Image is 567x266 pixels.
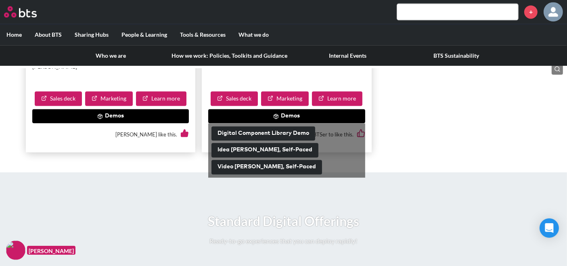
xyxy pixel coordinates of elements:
[28,24,68,45] label: About BTS
[85,91,133,106] a: Marketing
[115,24,174,45] label: People & Learning
[136,91,186,106] a: Learn more
[261,91,309,106] a: Marketing
[68,24,115,45] label: Sharing Hubs
[544,2,563,21] a: Profile
[32,123,189,145] div: [PERSON_NAME] like this.
[32,109,189,124] button: Demos
[312,91,362,106] a: Learn more
[4,6,37,17] img: BTS Logo
[208,212,359,230] h1: Standard Digital Offerings
[27,246,75,255] figcaption: [PERSON_NAME]
[208,237,359,245] p: Ready-to-go experiences that you can deploy rapidly!
[540,218,559,238] div: Open Intercom Messenger
[4,6,52,17] a: Go home
[211,91,258,106] a: Sales deck
[211,126,315,141] button: Digital Component Library Demo
[35,91,82,106] a: Sales deck
[524,5,538,19] a: +
[6,241,25,260] img: F
[232,24,275,45] label: What we do
[208,109,365,124] button: Demos
[211,143,318,157] button: Idea [PERSON_NAME], Self-Paced
[174,24,232,45] label: Tools & Resources
[211,160,322,174] button: Video [PERSON_NAME], Self-Paced
[544,2,563,21] img: Sonal Manjarekar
